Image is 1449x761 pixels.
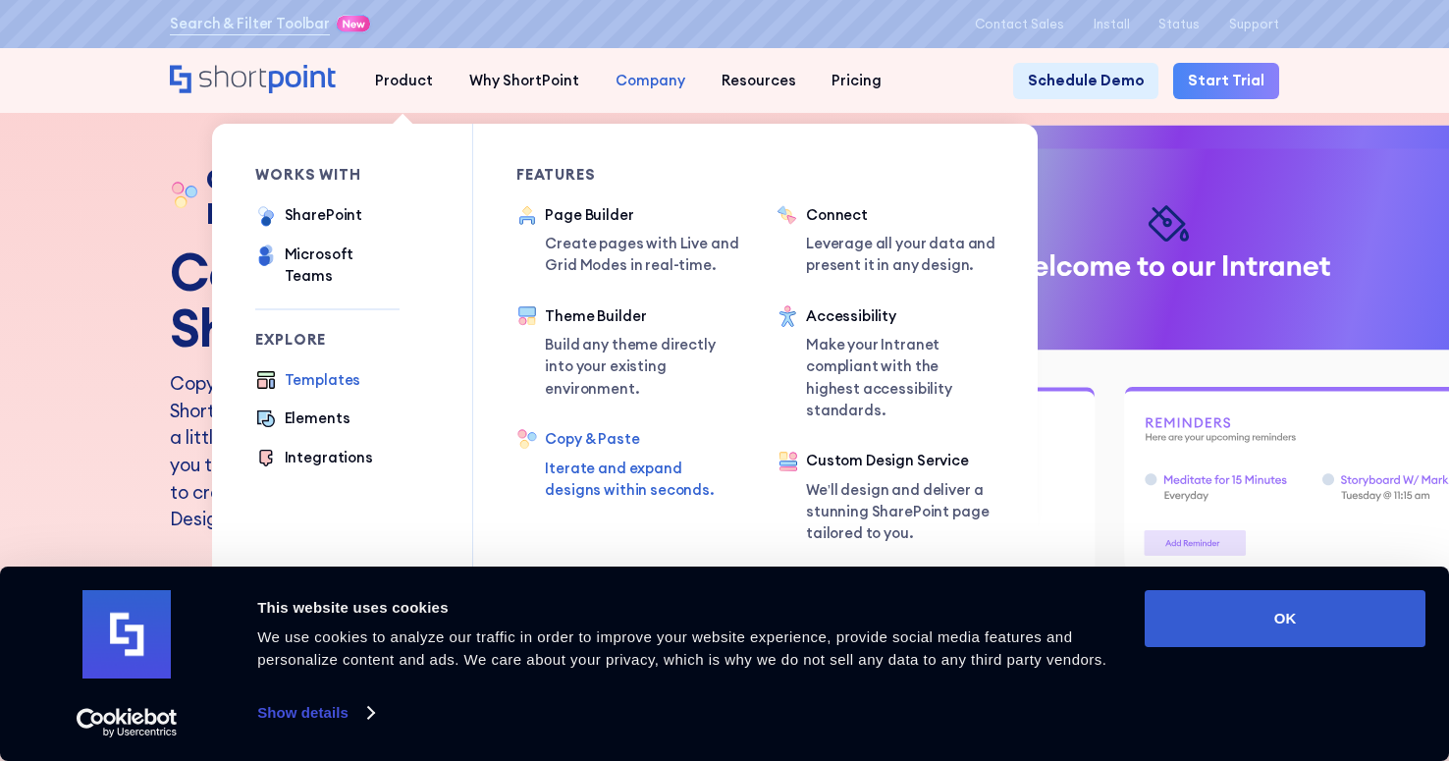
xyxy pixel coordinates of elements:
[1173,63,1279,99] a: Start Trial
[597,63,703,99] a: Company
[170,563,714,577] div: Works With:
[1013,63,1159,99] a: Schedule Demo
[616,70,685,91] div: Company
[255,244,400,287] a: Microsoft Teams
[806,479,994,544] p: We’ll design and deliver a stunning SharePoint page tailored to you.
[451,63,597,99] a: Why ShortPoint
[806,305,994,327] div: Accessibility
[285,408,350,429] div: Elements
[545,334,733,399] p: Build any theme directly into your existing environment.
[516,168,733,183] div: Features
[257,628,1106,668] span: We use cookies to analyze our traffic in order to improve your website experience, provide social...
[285,447,373,468] div: Integrations
[777,305,993,421] a: AccessibilityMake your Intranet compliant with the highest accessibility standards.
[516,428,733,501] a: Copy & PasteIterate and expand designs within seconds.
[82,590,171,679] img: logo
[257,698,373,728] a: Show details
[469,70,579,91] div: Why ShortPoint
[170,370,714,533] p: Copy & Paste SharePoint Themes, Elements and more with ShortPoint. Even with 800+ templates, you ...
[545,204,741,226] div: Page Builder
[1229,17,1279,31] a: Support
[806,204,1002,226] div: Connect
[545,233,741,276] p: Create pages with Live and Grid Modes in real-time.
[356,63,451,99] a: Product
[722,70,796,91] div: Resources
[1158,17,1200,31] a: Status
[255,168,400,183] div: works with
[832,70,882,91] div: Pricing
[255,408,349,432] a: Elements
[170,245,714,356] h2: Copy & Paste in SharePoint is a reality
[545,458,733,501] p: Iterate and expand designs within seconds.
[516,204,742,277] a: Page BuilderCreate pages with Live and Grid Modes in real-time.
[1096,533,1449,761] iframe: Chat Widget
[703,63,814,99] a: Resources
[806,450,994,471] div: Custom Design Service
[806,334,994,421] p: Make your Intranet compliant with the highest accessibility standards.
[255,333,400,348] div: Explore
[285,369,361,391] div: Templates
[375,70,433,91] div: Product
[814,63,900,99] a: Pricing
[777,450,993,549] a: Custom Design ServiceWe’ll design and deliver a stunning SharePoint page tailored to you.
[777,204,1002,277] a: ConnectLeverage all your data and present it in any design.
[41,708,213,737] a: Usercentrics Cookiebot - opens in a new window
[255,447,373,471] a: Integrations
[255,204,362,230] a: SharePoint
[285,244,400,287] div: Microsoft Teams
[285,204,363,226] div: SharePoint
[257,596,1122,620] div: This website uses cookies
[975,17,1064,31] a: Contact Sales
[806,233,1002,276] p: Leverage all your data and present it in any design.
[1094,17,1130,31] a: Install
[516,305,733,400] a: Theme BuilderBuild any theme directly into your existing environment.
[545,428,733,450] div: Copy & Paste
[206,162,559,229] h1: Copy & Paste Intranet Design Elements
[1145,590,1425,647] button: OK
[170,13,330,34] a: Search & Filter Toolbar
[545,305,733,327] div: Theme Builder
[255,369,360,394] a: Templates
[170,65,339,96] a: Home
